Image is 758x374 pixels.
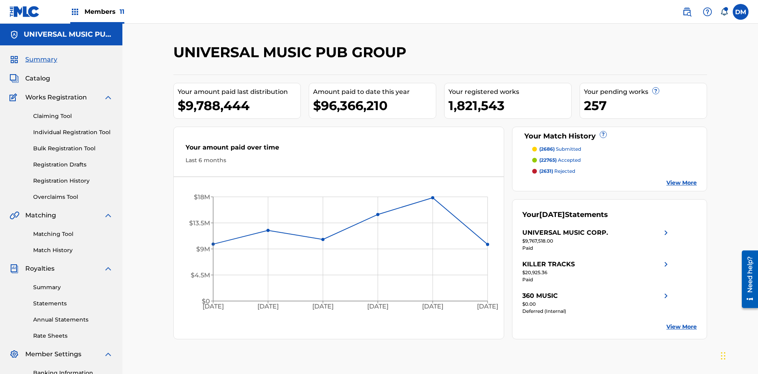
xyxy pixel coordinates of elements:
[191,271,210,279] tspan: $4.5M
[661,291,671,301] img: right chevron icon
[33,193,113,201] a: Overclaims Tool
[666,323,697,331] a: View More
[24,30,113,39] h5: UNIVERSAL MUSIC PUB GROUP
[539,157,581,164] p: accepted
[522,308,671,315] div: Deferred (Internal)
[9,30,19,39] img: Accounts
[448,97,571,114] div: 1,821,543
[522,276,671,283] div: Paid
[103,350,113,359] img: expand
[189,219,210,227] tspan: $13.5M
[539,168,575,175] p: rejected
[539,146,555,152] span: (2686)
[719,336,758,374] iframe: Chat Widget
[120,8,124,15] span: 11
[522,291,671,315] a: 360 MUSICright chevron icon$0.00Deferred (Internal)
[25,211,56,220] span: Matching
[313,97,436,114] div: $96,366,210
[9,350,19,359] img: Member Settings
[539,210,565,219] span: [DATE]
[312,303,334,310] tspan: [DATE]
[522,301,671,308] div: $0.00
[33,332,113,340] a: Rate Sheets
[103,264,113,273] img: expand
[522,291,558,301] div: 360 MUSIC
[700,4,715,20] div: Help
[9,74,50,83] a: CatalogCatalog
[9,93,20,102] img: Works Registration
[584,97,707,114] div: 257
[9,55,19,64] img: Summary
[600,131,606,138] span: ?
[196,245,210,253] tspan: $9M
[70,7,80,17] img: Top Rightsholders
[33,246,113,254] a: Match History
[9,55,57,64] a: SummarySummary
[539,146,581,153] p: submitted
[532,146,697,153] a: (2686) submitted
[539,168,553,174] span: (2631)
[186,143,492,156] div: Your amount paid over time
[653,88,659,94] span: ?
[666,179,697,187] a: View More
[25,93,87,102] span: Works Registration
[257,303,279,310] tspan: [DATE]
[679,4,695,20] a: Public Search
[33,128,113,137] a: Individual Registration Tool
[203,303,224,310] tspan: [DATE]
[477,303,499,310] tspan: [DATE]
[33,161,113,169] a: Registration Drafts
[178,97,300,114] div: $9,788,444
[522,237,671,245] div: $9,767,518.00
[703,7,712,17] img: help
[448,87,571,97] div: Your registered works
[84,7,124,16] span: Members
[202,297,210,305] tspan: $0
[33,177,113,185] a: Registration History
[367,303,388,310] tspan: [DATE]
[522,228,608,237] div: UNIVERSAL MUSIC CORP.
[522,228,671,252] a: UNIVERSAL MUSIC CORP.right chevron icon$9,767,518.00Paid
[33,230,113,238] a: Matching Tool
[522,269,671,276] div: $20,925.36
[522,131,697,142] div: Your Match History
[422,303,443,310] tspan: [DATE]
[33,299,113,308] a: Statements
[720,8,728,16] div: Notifications
[186,156,492,165] div: Last 6 months
[33,316,113,324] a: Annual Statements
[539,157,557,163] span: (22765)
[9,6,40,17] img: MLC Logo
[103,93,113,102] img: expand
[661,260,671,269] img: right chevron icon
[661,228,671,237] img: right chevron icon
[584,87,707,97] div: Your pending works
[33,112,113,120] a: Claiming Tool
[25,55,57,64] span: Summary
[9,211,19,220] img: Matching
[522,260,671,283] a: KILLER TRACKSright chevron icon$20,925.36Paid
[194,193,210,201] tspan: $18M
[25,350,81,359] span: Member Settings
[733,4,749,20] div: User Menu
[178,87,300,97] div: Your amount paid last distribution
[522,245,671,252] div: Paid
[313,87,436,97] div: Amount paid to date this year
[682,7,692,17] img: search
[721,344,726,368] div: Drag
[25,74,50,83] span: Catalog
[9,264,19,273] img: Royalties
[173,43,410,61] h2: UNIVERSAL MUSIC PUB GROUP
[33,283,113,292] a: Summary
[103,211,113,220] img: expand
[736,247,758,312] iframe: Resource Center
[522,209,608,220] div: Your Statements
[532,157,697,164] a: (22765) accepted
[9,74,19,83] img: Catalog
[25,264,54,273] span: Royalties
[532,168,697,175] a: (2631) rejected
[522,260,575,269] div: KILLER TRACKS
